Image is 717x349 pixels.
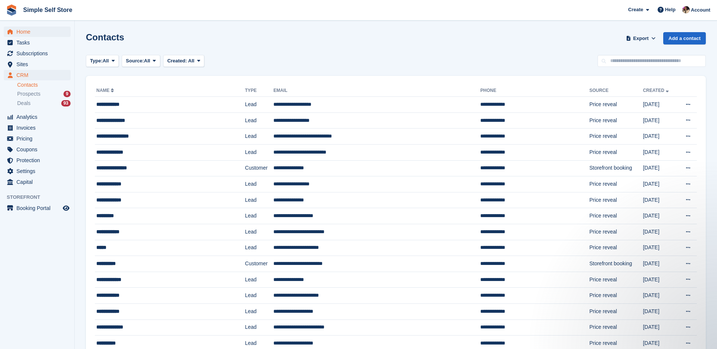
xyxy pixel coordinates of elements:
a: menu [4,133,71,144]
td: [DATE] [643,303,677,319]
td: Lead [245,240,273,256]
span: Capital [16,177,61,187]
a: menu [4,166,71,176]
button: Source: All [122,55,160,67]
td: Price reveal [589,303,643,319]
a: menu [4,123,71,133]
td: Storefront booking [589,256,643,272]
button: Type: All [86,55,119,67]
td: Price reveal [589,144,643,160]
span: All [188,58,195,64]
span: Analytics [16,112,61,122]
a: menu [4,59,71,70]
td: Lead [245,176,273,192]
td: Price reveal [589,208,643,224]
td: [DATE] [643,288,677,304]
td: Lead [245,129,273,145]
td: Price reveal [589,272,643,288]
span: Deals [17,100,31,107]
button: Export [624,32,657,44]
td: Price reveal [589,112,643,129]
td: Lead [245,144,273,160]
td: Lead [245,97,273,113]
span: Account [691,6,710,14]
td: Lead [245,224,273,240]
a: menu [4,177,71,187]
td: Price reveal [589,224,643,240]
div: 9 [63,91,71,97]
td: Price reveal [589,176,643,192]
td: Price reveal [589,192,643,208]
span: Prospects [17,90,40,98]
img: Scott McCutcheon [682,6,690,13]
span: Create [628,6,643,13]
button: Created: All [163,55,204,67]
span: Subscriptions [16,48,61,59]
span: Coupons [16,144,61,155]
span: Export [633,35,649,42]
a: Name [96,88,115,93]
th: Email [273,85,480,97]
td: [DATE] [643,160,677,176]
td: Price reveal [589,240,643,256]
td: [DATE] [643,129,677,145]
span: Tasks [16,37,61,48]
td: [DATE] [643,256,677,272]
span: Storefront [7,194,74,201]
td: [DATE] [643,240,677,256]
a: Simple Self Store [20,4,75,16]
a: menu [4,70,71,80]
td: Lead [245,303,273,319]
td: Lead [245,288,273,304]
a: menu [4,48,71,59]
td: [DATE] [643,272,677,288]
th: Source [589,85,643,97]
a: Deals 93 [17,99,71,107]
span: Booking Portal [16,203,61,213]
td: Price reveal [589,97,643,113]
a: menu [4,144,71,155]
span: Protection [16,155,61,166]
td: [DATE] [643,144,677,160]
a: menu [4,112,71,122]
td: [DATE] [643,208,677,224]
span: Source: [126,57,144,65]
a: menu [4,37,71,48]
span: All [103,57,109,65]
td: Customer [245,160,273,176]
div: 93 [61,100,71,106]
td: Lead [245,272,273,288]
td: [DATE] [643,97,677,113]
a: menu [4,27,71,37]
td: Price reveal [589,129,643,145]
td: Lead [245,112,273,129]
td: Lead [245,208,273,224]
td: [DATE] [643,224,677,240]
span: Type: [90,57,103,65]
a: menu [4,155,71,166]
span: Created: [167,58,187,64]
a: menu [4,203,71,213]
th: Type [245,85,273,97]
td: [DATE] [643,176,677,192]
span: Sites [16,59,61,70]
th: Phone [480,85,589,97]
a: Created [643,88,670,93]
img: stora-icon-8386f47178a22dfd0bd8f6a31ec36ba5ce8667c1dd55bd0f319d3a0aa187defe.svg [6,4,17,16]
td: Customer [245,256,273,272]
td: Lead [245,192,273,208]
td: Storefront booking [589,160,643,176]
td: Price reveal [589,319,643,336]
td: Lead [245,319,273,336]
span: Home [16,27,61,37]
td: [DATE] [643,112,677,129]
span: Help [665,6,676,13]
span: Invoices [16,123,61,133]
span: CRM [16,70,61,80]
a: Add a contact [663,32,706,44]
h1: Contacts [86,32,124,42]
td: Price reveal [589,288,643,304]
span: Pricing [16,133,61,144]
span: Settings [16,166,61,176]
span: All [144,57,150,65]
